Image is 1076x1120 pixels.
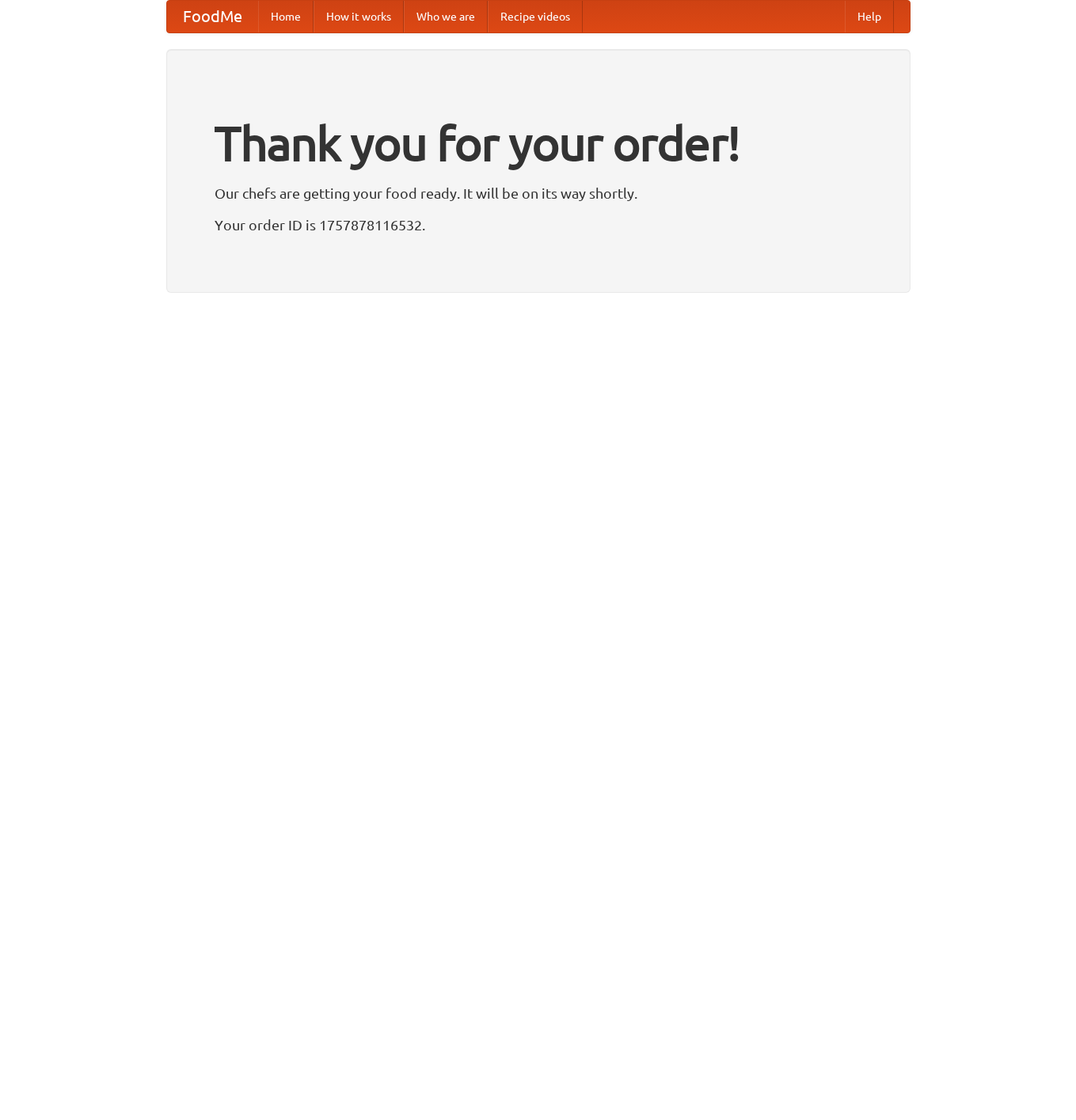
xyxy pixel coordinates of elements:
p: Our chefs are getting your food ready. It will be on its way shortly. [215,181,862,205]
a: Home [258,1,314,32]
a: Help [845,1,894,32]
h1: Thank you for your order! [215,105,862,181]
a: Who we are [404,1,488,32]
a: Recipe videos [488,1,583,32]
a: FoodMe [167,1,258,32]
p: Your order ID is 1757878116532. [215,213,862,237]
a: How it works [314,1,404,32]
